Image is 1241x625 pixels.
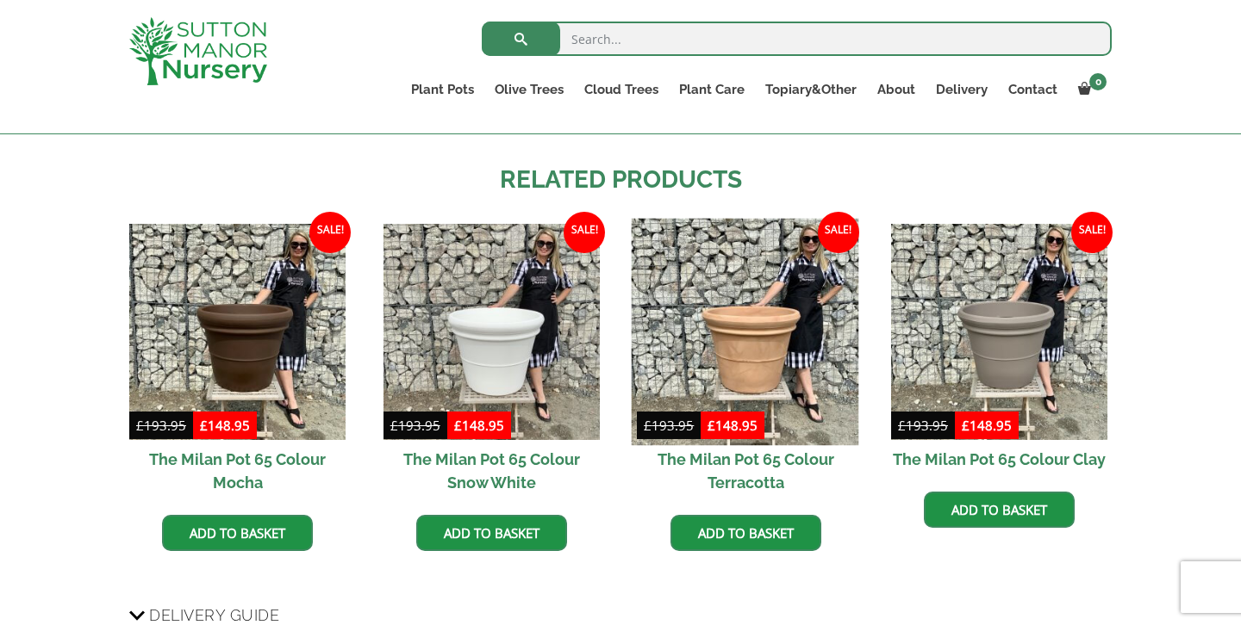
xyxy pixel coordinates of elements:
a: Olive Trees [484,77,574,102]
span: Sale! [309,212,351,253]
h2: The Milan Pot 65 Colour Terracotta [637,440,853,502]
span: £ [644,417,652,434]
a: Delivery [926,77,998,102]
bdi: 193.95 [136,417,186,434]
span: £ [390,417,398,434]
span: £ [898,417,906,434]
span: £ [200,417,208,434]
a: Add to basket: “The Milan Pot 65 Colour Mocha” [162,515,313,551]
a: Plant Pots [401,77,484,102]
a: Sale! The Milan Pot 65 Colour Mocha [129,224,346,502]
h2: Related products [129,162,1112,198]
a: Add to basket: “The Milan Pot 65 Colour Terracotta” [670,515,821,551]
a: Contact [998,77,1068,102]
a: Cloud Trees [574,77,669,102]
bdi: 148.95 [962,417,1012,434]
span: Sale! [564,212,605,253]
a: 0 [1068,77,1112,102]
bdi: 193.95 [390,417,440,434]
bdi: 148.95 [708,417,758,434]
a: Sale! The Milan Pot 65 Colour Clay [891,224,1107,479]
img: The Milan Pot 65 Colour Snow White [384,224,600,440]
span: 0 [1089,73,1107,90]
h2: The Milan Pot 65 Colour Mocha [129,440,346,502]
span: £ [708,417,715,434]
bdi: 193.95 [898,417,948,434]
h2: The Milan Pot 65 Colour Snow White [384,440,600,502]
a: Sale! The Milan Pot 65 Colour Terracotta [637,224,853,502]
bdi: 148.95 [454,417,504,434]
img: The Milan Pot 65 Colour Mocha [129,224,346,440]
img: logo [129,17,267,85]
img: The Milan Pot 65 Colour Clay [891,224,1107,440]
a: Sale! The Milan Pot 65 Colour Snow White [384,224,600,502]
span: Sale! [1071,212,1113,253]
a: Topiary&Other [755,77,867,102]
a: About [867,77,926,102]
span: Sale! [818,212,859,253]
span: £ [962,417,970,434]
bdi: 148.95 [200,417,250,434]
a: Add to basket: “The Milan Pot 65 Colour Clay” [924,492,1075,528]
input: Search... [482,22,1112,56]
img: The Milan Pot 65 Colour Terracotta [632,218,859,445]
span: £ [136,417,144,434]
a: Plant Care [669,77,755,102]
span: £ [454,417,462,434]
a: Add to basket: “The Milan Pot 65 Colour Snow White” [416,515,567,551]
h2: The Milan Pot 65 Colour Clay [891,440,1107,479]
bdi: 193.95 [644,417,694,434]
